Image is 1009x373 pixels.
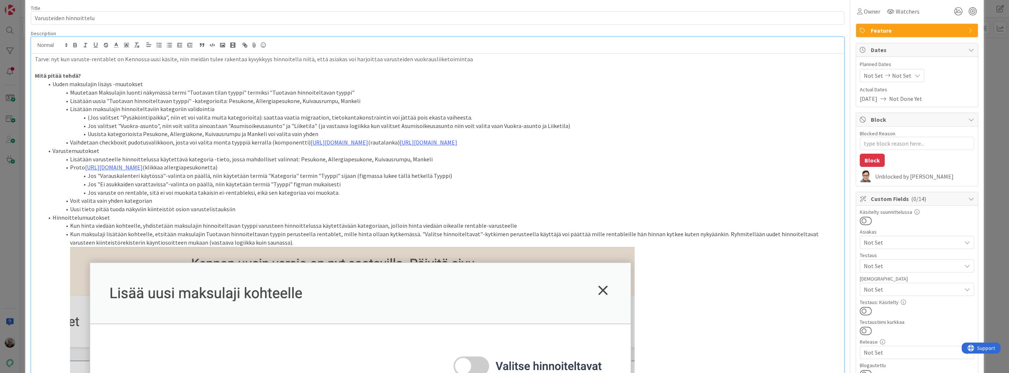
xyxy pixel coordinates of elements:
[860,253,974,258] div: Testaus
[860,229,974,234] div: Asiakas
[400,139,457,146] a: [URL][DOMAIN_NAME]
[31,30,56,37] span: Description
[44,122,840,130] li: Jos valitset "Vuokra-asunto", niin voit valita ainoastaan "Asumisoikeusasunto" ja "Liiketila" (ja...
[44,130,840,138] li: Uusista kategorioista Pesukone, Allergiakone, Kuivausrumpu ja Mankeli voi valita vain yhden
[871,115,965,124] span: Block
[44,197,840,205] li: Voit valita vain yhden kategorian
[875,173,974,180] div: Unblocked by [PERSON_NAME]
[44,105,840,113] li: Lisätään maksulajin hinnoiteltaviin kategoriin validointia
[860,61,974,68] span: Planned Dates
[35,72,81,79] strong: Mitä pitää tehdä?
[44,163,840,172] li: Proto (klikkaa allergiapesukonetta)
[860,94,877,103] span: [DATE]
[864,71,883,80] span: Not Set
[871,45,965,54] span: Dates
[871,26,965,35] span: Feature
[860,300,974,305] div: Testaus: Käsitelty
[31,5,40,11] label: Title
[44,155,840,164] li: Lisätään varusteelle hinnoittelussa käytettävä kategoria -tieto, jossa mahdolliset valinnat: Pesu...
[44,97,840,105] li: Lisätään uusia "Tuotavan hinnoiteltavan tyyppi" -kategorioita: Pesukone, Allergiapesukone, Kuivau...
[860,154,885,167] button: Block
[892,71,911,80] span: Not Set
[44,189,840,197] li: Jos varuste on rentable, sitä ei voi muokata takaisin ei-rentableksi, eikä sen kategoriaa voi muo...
[44,147,840,155] li: Varustemuutokset
[44,88,840,97] li: Muutetaan Maksulajin luonti näkymässä termi "Tuotavan tilan tyyppi" termiksi "Tuotavan hinnoitelt...
[31,11,844,25] input: type card name here...
[15,1,33,10] span: Support
[85,164,143,171] a: [URL][DOMAIN_NAME]
[860,339,974,344] div: Release
[44,222,840,230] li: Kun hinta viedään kohteelle, yhdistetään maksulajin hinnoiteltavan tyyppi varusteen hinnoitteluss...
[871,194,965,203] span: Custom Fields
[860,363,974,368] div: Blogautettu
[44,205,840,213] li: Uusi tieto pitää tuoda näkyviin kiinteistöt osion varustelistauksiin
[860,86,974,94] span: Actual Dates
[44,180,840,189] li: Jos "Ei asukkaiden varattavissa"-valinta on päällä, niin käytetään termiä "Tyyppi" figman mukaisesti
[35,55,840,63] p: Tarve: nyt kun varuste-rentablet on Kennossa uusi käsite, niin meidän tulee rakentaa kyvykkyys hi...
[864,238,961,247] span: Not Set
[896,7,920,16] span: Watchers
[44,172,840,180] li: Jos "Varauskalenteri käytössä"-valinta on päällä, niin käytetään termiä "Kategoria" termin "Tyypp...
[44,113,840,122] li: (Jos valitset "Pysäköintipaikka", niin et voi valita muita kategorioita): saattaa vaatia migraati...
[44,80,840,88] li: Uuden maksulajin lisäys -muutokset
[911,195,926,202] span: ( 0/14 )
[860,130,895,137] label: Blocked Reason
[889,94,922,103] span: Not Done Yet
[860,209,974,215] div: Käsitelty suunnittelussa
[864,348,961,357] span: Not Set
[864,7,880,16] span: Owner
[44,213,840,222] li: Hinnoittelumuutokset
[864,285,961,294] span: Not Set
[311,139,368,146] a: [URL][DOMAIN_NAME]
[860,171,872,182] img: SM
[864,262,961,270] span: Not Set
[44,138,840,147] li: Vaihdetaan checkboxit pudotusvalikkoon, josta voi valita monta tyyppiä kerralla (komponentti) (ra...
[860,319,974,325] div: Testaustiimi kurkkaa
[860,276,974,281] div: [DEMOGRAPHIC_DATA]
